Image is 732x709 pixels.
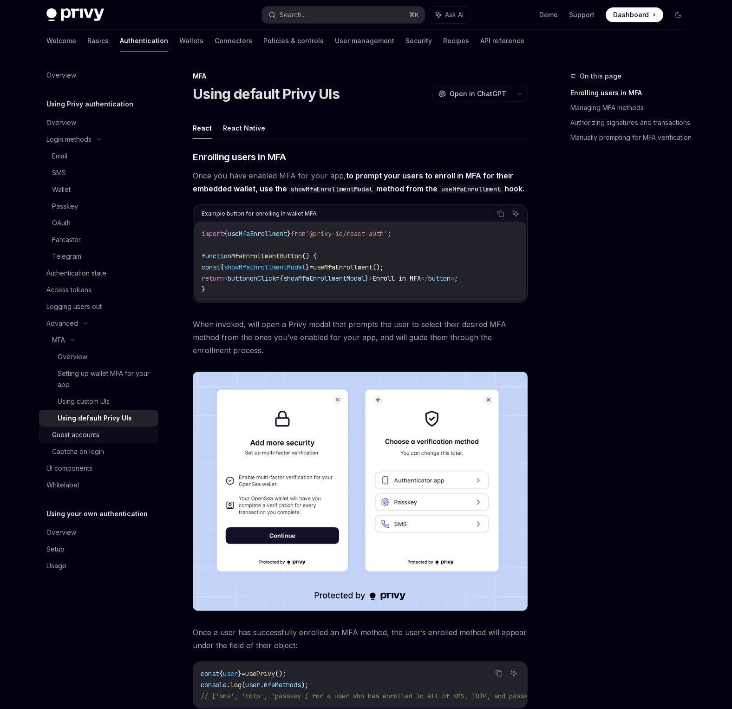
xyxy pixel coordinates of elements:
[264,681,301,689] span: mfaMethods
[438,184,504,194] code: useMfaEnrollment
[231,252,302,260] span: MfaEnrollmentButton
[52,151,67,162] div: Email
[387,230,391,238] span: ;
[224,230,228,238] span: {
[52,234,81,245] div: Farcaster
[52,446,104,457] div: Captcha on login
[39,443,158,460] a: Captcha on login
[275,670,286,678] span: ();
[263,30,324,52] a: Policies & controls
[39,265,158,282] a: Authentication state
[193,169,528,195] span: Once you have enabled MFA for your app,
[46,98,133,110] h5: Using Privy authentication
[539,10,558,20] a: Demo
[46,284,91,295] div: Access tokens
[450,89,506,98] span: Open in ChatGPT
[480,30,524,52] a: API reference
[193,626,528,652] span: Once a user has successfully enrolled an MFA method, the user’s enrolled method will appear under...
[202,274,224,282] span: return
[52,429,99,440] div: Guest accounts
[219,670,223,678] span: {
[39,524,158,541] a: Overview
[242,681,245,689] span: (
[46,463,92,474] div: UI components
[52,201,78,212] div: Passkey
[613,10,649,20] span: Dashboard
[569,10,595,20] a: Support
[46,560,66,571] div: Usage
[39,365,158,393] a: Setting up wallet MFA for your app
[443,30,469,52] a: Recipes
[306,230,387,238] span: '@privy-io/react-auth'
[570,85,693,100] a: Enrolling users in MFA
[432,86,512,102] button: Open in ChatGPT
[405,30,432,52] a: Security
[46,544,65,555] div: Setup
[224,263,306,271] span: showMfaEnrollmentModal
[58,396,110,407] div: Using custom UIs
[52,167,66,178] div: SMS
[46,527,76,538] div: Overview
[215,30,252,52] a: Connectors
[291,230,306,238] span: from
[39,164,158,181] a: SMS
[230,681,242,689] span: log
[58,351,87,362] div: Overview
[245,670,275,678] span: usePrivy
[39,348,158,365] a: Overview
[39,393,158,410] a: Using custom UIs
[201,681,227,689] span: console
[39,67,158,84] a: Overview
[228,230,287,238] span: useMfaEnrollment
[87,30,109,52] a: Basics
[454,274,458,282] span: ;
[262,7,425,23] button: Search...⌘K
[220,263,224,271] span: {
[52,335,65,346] div: MFA
[202,252,231,260] span: function
[365,274,369,282] span: }
[224,274,228,282] span: <
[335,30,394,52] a: User management
[276,274,280,282] span: =
[179,30,203,52] a: Wallets
[39,460,158,477] a: UI components
[193,372,528,611] img: images/MFA.png
[283,274,365,282] span: showMfaEnrollmentModal
[39,541,158,558] a: Setup
[570,130,693,145] a: Manually prompting for MFA verification
[373,274,421,282] span: Enroll in MFA
[193,72,528,81] div: MFA
[46,479,79,491] div: Whitelabel
[39,198,158,215] a: Passkey
[39,298,158,315] a: Logging users out
[223,670,238,678] span: user
[46,117,76,128] div: Overview
[202,263,220,271] span: const
[39,558,158,574] a: Usage
[193,117,212,139] button: React
[39,410,158,427] a: Using default Privy UIs
[260,681,264,689] span: .
[46,301,102,312] div: Logging users out
[495,208,507,220] button: Copy the contents from the code block
[39,181,158,198] a: Wallet
[202,230,224,238] span: import
[369,274,373,282] span: >
[46,268,106,279] div: Authentication state
[39,114,158,131] a: Overview
[373,263,384,271] span: ();
[46,8,104,21] img: dark logo
[39,231,158,248] a: Farcaster
[313,263,373,271] span: useMfaEnrollment
[39,477,158,493] a: Whitelabel
[202,285,205,294] span: }
[287,230,291,238] span: }
[58,368,152,390] div: Setting up wallet MFA for your app
[193,171,524,193] strong: to prompt your users to enroll in MFA for their embedded wallet, use the method from the hook.
[570,100,693,115] a: Managing MFA methods
[451,274,454,282] span: >
[428,274,451,282] span: button
[421,274,428,282] span: </
[193,85,340,102] h1: Using default Privy UIs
